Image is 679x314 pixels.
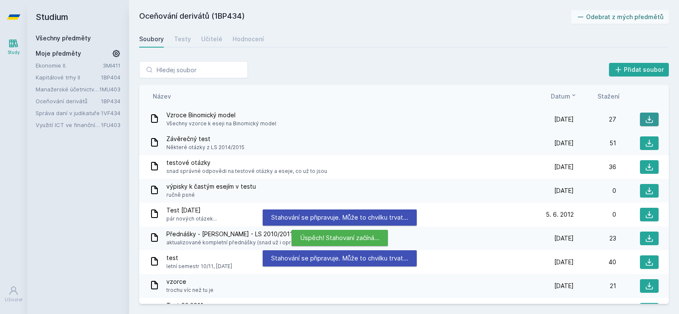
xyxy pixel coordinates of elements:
[233,35,264,43] div: Hodnocení
[574,139,616,147] div: 51
[166,191,256,199] span: ručně psné
[174,35,191,43] div: Testy
[574,210,616,219] div: 0
[36,121,101,129] a: Využití ICT ve finančním účetnictví
[166,238,353,247] span: aktualizované kompletní přednášky (snad už i opraveny chyby a překlepy)
[101,122,121,128] a: 1FU403
[292,230,388,246] div: Úspěch! Stahovaní začíná…
[551,92,577,101] button: Datum
[574,115,616,124] div: 27
[551,92,570,101] span: Datum
[174,31,191,48] a: Testy
[166,119,276,128] span: Všechny vzorce k eseji na Binomický model
[2,34,25,60] a: Study
[166,143,244,152] span: Některé otázky z LS 2014/2015
[546,210,574,219] span: 5. 6. 2012
[153,92,171,101] button: Název
[166,206,217,215] span: Test [DATE]
[554,115,574,124] span: [DATE]
[166,262,232,271] span: letní semestr 10/11, [DATE]
[36,109,101,117] a: Správa daní v judikatuře
[99,86,121,93] a: 1MU403
[166,182,256,191] span: výpisky k častým esejím v testu
[166,167,327,175] span: snad správné odpovědi na testové otázky a eseje, co už to jsou
[103,62,121,69] a: 3MI411
[8,49,20,56] div: Study
[166,215,217,223] span: pár nových otázek...
[36,34,91,42] a: Všechny předměty
[36,73,101,82] a: Kapitálové trhy II
[36,49,81,58] span: Moje předměty
[166,230,353,238] span: Přednášky - [PERSON_NAME] - LS 2010/2011
[571,10,669,24] button: Odebrat z mých předmětů
[36,85,99,93] a: Manažerské účetnictví II.
[139,35,164,43] div: Soubory
[574,163,616,171] div: 36
[574,258,616,266] div: 40
[101,110,121,116] a: 1VF434
[36,97,101,105] a: Oceňování derivátů
[574,187,616,195] div: 0
[554,139,574,147] span: [DATE]
[139,31,164,48] a: Soubory
[554,234,574,243] span: [DATE]
[554,163,574,171] span: [DATE]
[2,281,25,307] a: Uživatel
[166,301,203,310] span: Test 03.2011
[166,158,327,167] span: testové otázky
[574,282,616,290] div: 21
[554,258,574,266] span: [DATE]
[166,135,244,143] span: Závěrečný test
[139,61,248,78] input: Hledej soubor
[201,31,222,48] a: Učitelé
[263,250,417,266] div: Stahování se připravuje. Může to chvilku trvat…
[554,282,574,290] span: [DATE]
[554,187,574,195] span: [DATE]
[139,10,571,24] h2: Oceňování derivátů (1BP434)
[233,31,264,48] a: Hodnocení
[36,61,103,70] a: Ekonomie II.
[166,286,213,294] span: trochu víc než tu je
[5,297,22,303] div: Uživatel
[598,92,620,101] button: Stažení
[263,209,417,226] div: Stahování se připravuje. Může to chvilku trvat…
[609,63,669,76] button: Přidat soubor
[101,98,121,105] a: 1BP434
[166,111,276,119] span: Vzroce Binomický model
[166,277,213,286] span: vzorce
[574,234,616,243] div: 23
[201,35,222,43] div: Učitelé
[101,74,121,81] a: 1BP404
[166,254,232,262] span: test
